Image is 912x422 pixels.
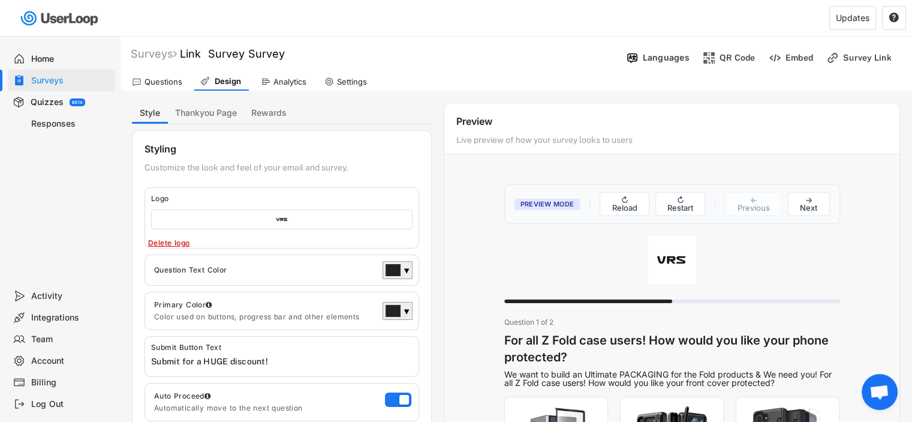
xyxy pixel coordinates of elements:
div: Responses [31,118,110,130]
div: Updates [836,14,869,22]
div: Log Out [31,399,110,410]
span: Preview Mode [514,199,580,210]
div: Analytics [273,77,306,87]
img: LinkMinor.svg [826,52,839,64]
div: Settings [337,77,367,87]
div: Color used on buttons, progress bar and other elements [154,312,377,322]
div: Open chat [862,374,898,410]
div: Automatically move to the next question [154,403,379,413]
button:  [889,13,899,23]
div: Integrations [31,312,110,324]
div: Logo [151,194,419,203]
div: Delete logo [148,238,322,248]
button: ↻ Reload [600,192,649,216]
div: BETA [72,100,83,104]
div: Preview [456,115,887,131]
h3: For all Z Fold case users! How would you like your phone protected? [504,332,840,366]
div: Surveys [31,75,110,86]
div: Survey Link [843,52,903,63]
div: Auto Proceed [154,391,379,401]
button: Thankyou Page [168,103,244,124]
img: Language%20Icon.svg [626,52,639,64]
div: Activity [31,291,110,302]
div: Surveys [131,47,177,61]
button: ← Previous [725,192,782,216]
img: ShopcodesMajor.svg [703,52,715,64]
div: We want to build an Ultimate PACKAGING for the Fold products & We need you! For all Z Fold case u... [504,370,840,387]
div: Submit Button Text [151,343,221,352]
div: Questions [145,77,182,87]
div: Design [213,76,243,86]
div: Live preview of how your survey looks to users [456,134,820,151]
img: EmbedMinor.svg [769,52,781,64]
div: ▼ [404,306,410,318]
div: Primary Color [154,300,377,310]
button: → Next [788,192,830,216]
button: Style [132,103,168,124]
div: Question 1 of 2 [504,318,840,327]
div: Question Text Color [154,265,377,275]
img: Survey Logo [648,236,696,284]
div: Styling [145,143,176,159]
div: QR Code [720,52,756,63]
text:  [889,12,899,23]
div: Account [31,355,110,367]
div: Customize the look and feel of your email and survey. [145,162,348,178]
button: ↻ Restart [655,192,706,216]
div: Home [31,53,110,65]
button: Rewards [244,103,294,124]
div: Team [31,334,110,345]
font: Link Survey Survey [180,47,285,60]
div: Quizzes [31,97,64,108]
img: userloop-logo-01.svg [18,6,103,31]
div: Embed [785,52,813,63]
div: Languages [643,52,690,63]
div: Billing [31,377,110,388]
div: ▼ [404,265,410,277]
